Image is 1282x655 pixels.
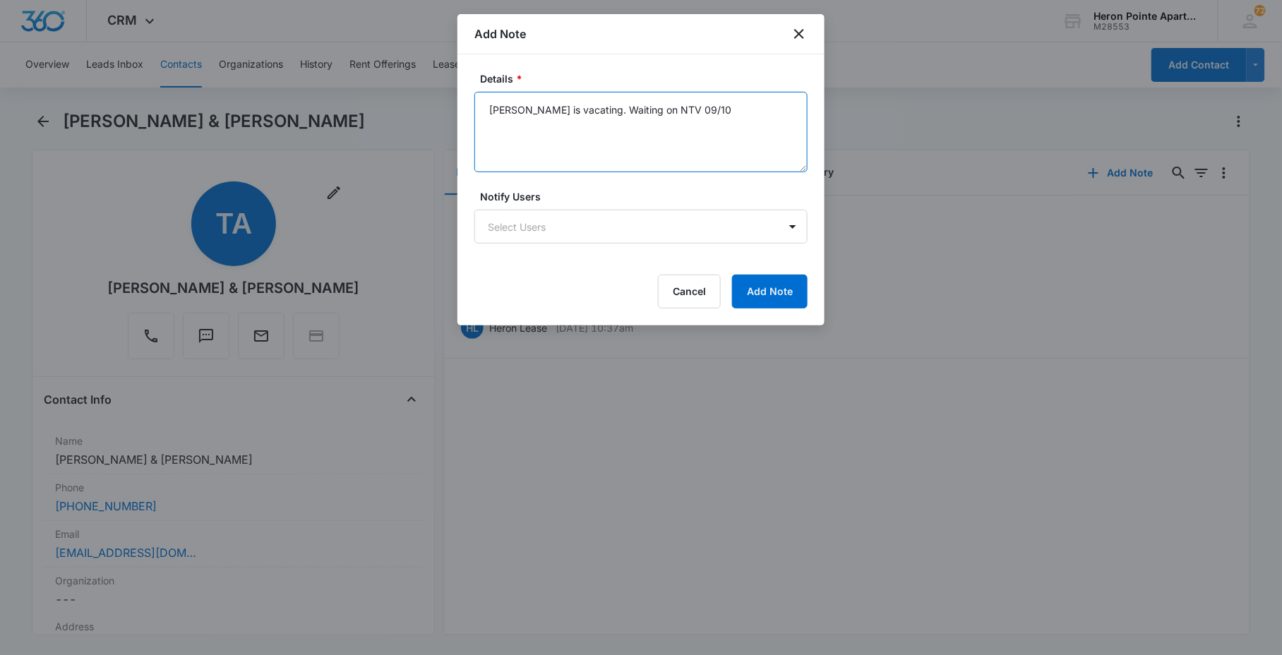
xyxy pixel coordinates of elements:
[474,25,526,42] h1: Add Note
[480,189,813,204] label: Notify Users
[791,25,808,42] button: close
[732,275,808,308] button: Add Note
[480,71,813,86] label: Details
[474,92,808,172] textarea: [PERSON_NAME] is vacating. Waiting on NTV 09/10
[658,275,721,308] button: Cancel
